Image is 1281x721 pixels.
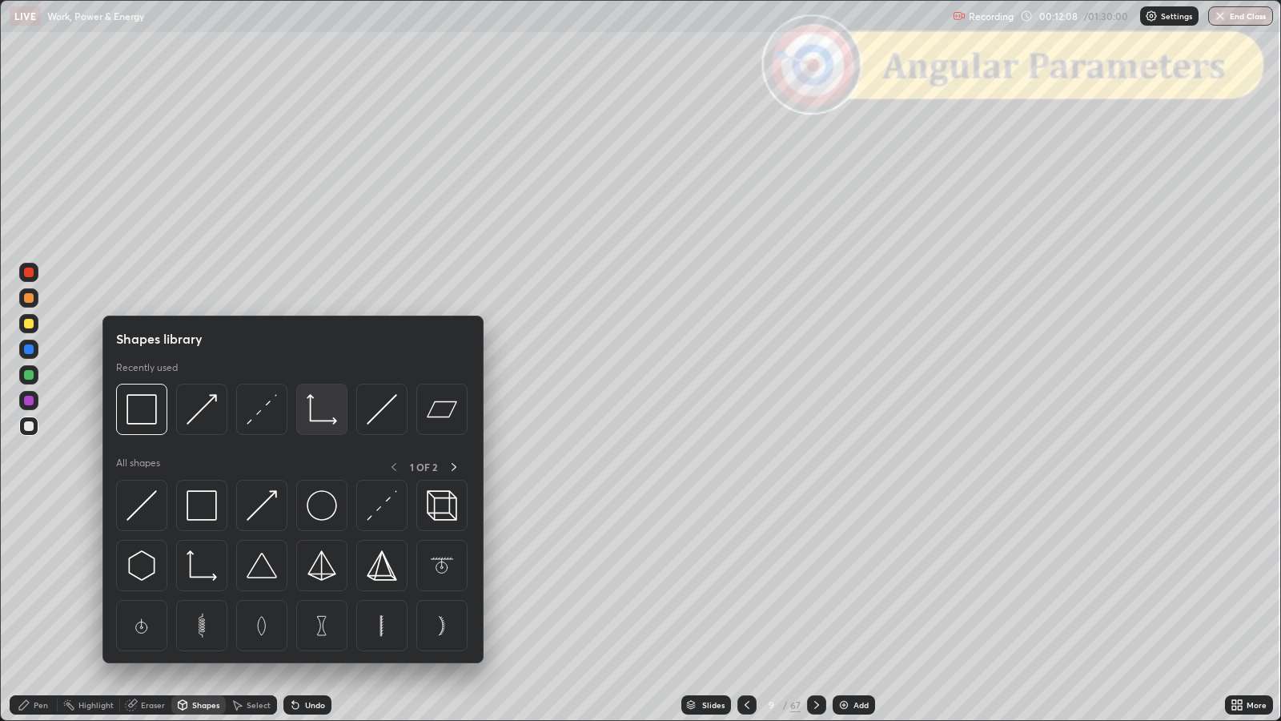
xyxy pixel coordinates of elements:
div: Eraser [141,701,165,709]
div: More [1247,701,1267,709]
img: svg+xml;charset=utf-8,%3Csvg%20xmlns%3D%22http%3A%2F%2Fwww.w3.org%2F2000%2Fsvg%22%20width%3D%2265... [307,610,337,641]
img: svg+xml;charset=utf-8,%3Csvg%20xmlns%3D%22http%3A%2F%2Fwww.w3.org%2F2000%2Fsvg%22%20width%3D%2244... [427,394,457,425]
img: svg+xml;charset=utf-8,%3Csvg%20xmlns%3D%22http%3A%2F%2Fwww.w3.org%2F2000%2Fsvg%22%20width%3D%2234... [126,394,157,425]
img: svg+xml;charset=utf-8,%3Csvg%20xmlns%3D%22http%3A%2F%2Fwww.w3.org%2F2000%2Fsvg%22%20width%3D%2265... [126,610,157,641]
img: svg+xml;charset=utf-8,%3Csvg%20xmlns%3D%22http%3A%2F%2Fwww.w3.org%2F2000%2Fsvg%22%20width%3D%2230... [126,490,157,521]
div: Slides [702,701,725,709]
img: svg+xml;charset=utf-8,%3Csvg%20xmlns%3D%22http%3A%2F%2Fwww.w3.org%2F2000%2Fsvg%22%20width%3D%2236... [307,490,337,521]
img: end-class-cross [1214,10,1227,22]
img: svg+xml;charset=utf-8,%3Csvg%20xmlns%3D%22http%3A%2F%2Fwww.w3.org%2F2000%2Fsvg%22%20width%3D%2265... [247,610,277,641]
div: Pen [34,701,48,709]
p: All shapes [116,457,160,477]
img: add-slide-button [837,699,850,711]
button: End Class [1208,6,1273,26]
img: svg+xml;charset=utf-8,%3Csvg%20xmlns%3D%22http%3A%2F%2Fwww.w3.org%2F2000%2Fsvg%22%20width%3D%2234... [187,490,217,521]
img: svg+xml;charset=utf-8,%3Csvg%20xmlns%3D%22http%3A%2F%2Fwww.w3.org%2F2000%2Fsvg%22%20width%3D%2265... [367,610,397,641]
img: svg+xml;charset=utf-8,%3Csvg%20xmlns%3D%22http%3A%2F%2Fwww.w3.org%2F2000%2Fsvg%22%20width%3D%2233... [307,394,337,425]
div: 9 [763,700,779,710]
p: Recently used [116,361,178,374]
div: Select [247,701,271,709]
p: Settings [1161,12,1192,20]
img: recording.375f2c34.svg [953,10,966,22]
img: svg+xml;charset=utf-8,%3Csvg%20xmlns%3D%22http%3A%2F%2Fwww.w3.org%2F2000%2Fsvg%22%20width%3D%2265... [427,550,457,581]
div: Undo [305,701,325,709]
div: / [782,700,787,710]
img: svg+xml;charset=utf-8,%3Csvg%20xmlns%3D%22http%3A%2F%2Fwww.w3.org%2F2000%2Fsvg%22%20width%3D%2230... [367,394,397,425]
h5: Shapes library [116,329,203,348]
img: svg+xml;charset=utf-8,%3Csvg%20xmlns%3D%22http%3A%2F%2Fwww.w3.org%2F2000%2Fsvg%22%20width%3D%2230... [247,490,277,521]
img: svg+xml;charset=utf-8,%3Csvg%20xmlns%3D%22http%3A%2F%2Fwww.w3.org%2F2000%2Fsvg%22%20width%3D%2235... [427,490,457,521]
img: svg+xml;charset=utf-8,%3Csvg%20xmlns%3D%22http%3A%2F%2Fwww.w3.org%2F2000%2Fsvg%22%20width%3D%2230... [247,394,277,425]
div: Add [853,701,869,709]
img: svg+xml;charset=utf-8,%3Csvg%20xmlns%3D%22http%3A%2F%2Fwww.w3.org%2F2000%2Fsvg%22%20width%3D%2230... [367,490,397,521]
div: Highlight [78,701,114,709]
p: Work, Power & Energy [47,10,144,22]
div: Shapes [192,701,219,709]
img: svg+xml;charset=utf-8,%3Csvg%20xmlns%3D%22http%3A%2F%2Fwww.w3.org%2F2000%2Fsvg%22%20width%3D%2233... [187,550,217,581]
div: 67 [790,698,801,712]
img: svg+xml;charset=utf-8,%3Csvg%20xmlns%3D%22http%3A%2F%2Fwww.w3.org%2F2000%2Fsvg%22%20width%3D%2265... [427,610,457,641]
img: svg+xml;charset=utf-8,%3Csvg%20xmlns%3D%22http%3A%2F%2Fwww.w3.org%2F2000%2Fsvg%22%20width%3D%2265... [187,610,217,641]
img: class-settings-icons [1145,10,1158,22]
img: svg+xml;charset=utf-8,%3Csvg%20xmlns%3D%22http%3A%2F%2Fwww.w3.org%2F2000%2Fsvg%22%20width%3D%2238... [247,550,277,581]
img: svg+xml;charset=utf-8,%3Csvg%20xmlns%3D%22http%3A%2F%2Fwww.w3.org%2F2000%2Fsvg%22%20width%3D%2234... [307,550,337,581]
img: svg+xml;charset=utf-8,%3Csvg%20xmlns%3D%22http%3A%2F%2Fwww.w3.org%2F2000%2Fsvg%22%20width%3D%2230... [126,550,157,581]
img: svg+xml;charset=utf-8,%3Csvg%20xmlns%3D%22http%3A%2F%2Fwww.w3.org%2F2000%2Fsvg%22%20width%3D%2230... [187,394,217,425]
p: 1 OF 2 [410,461,437,473]
p: Recording [969,10,1014,22]
p: LIVE [14,10,36,22]
img: svg+xml;charset=utf-8,%3Csvg%20xmlns%3D%22http%3A%2F%2Fwww.w3.org%2F2000%2Fsvg%22%20width%3D%2234... [367,550,397,581]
